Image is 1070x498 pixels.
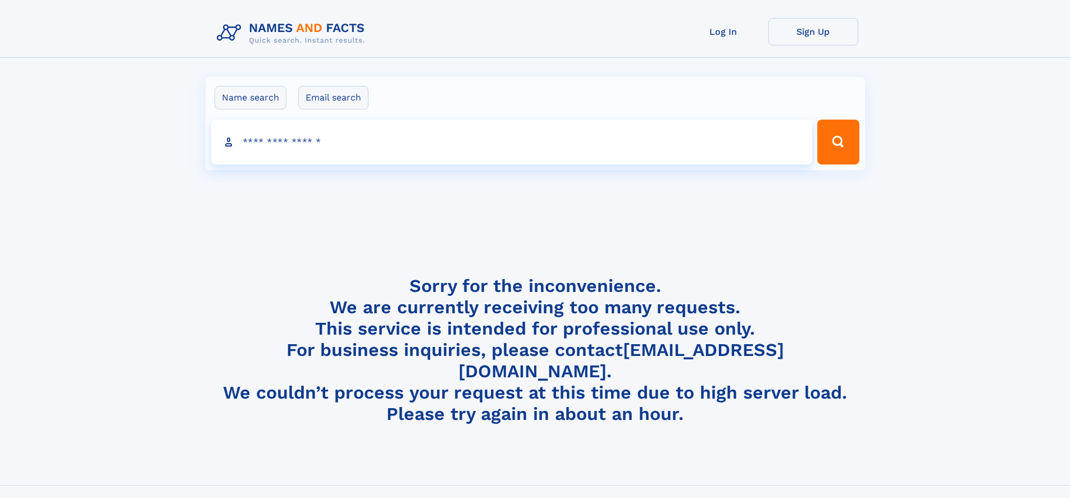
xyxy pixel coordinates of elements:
[768,18,858,45] a: Sign Up
[212,18,374,48] img: Logo Names and Facts
[211,120,813,165] input: search input
[817,120,859,165] button: Search Button
[215,86,286,109] label: Name search
[298,86,368,109] label: Email search
[212,275,858,425] h4: Sorry for the inconvenience. We are currently receiving too many requests. This service is intend...
[458,339,784,382] a: [EMAIL_ADDRESS][DOMAIN_NAME]
[679,18,768,45] a: Log In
